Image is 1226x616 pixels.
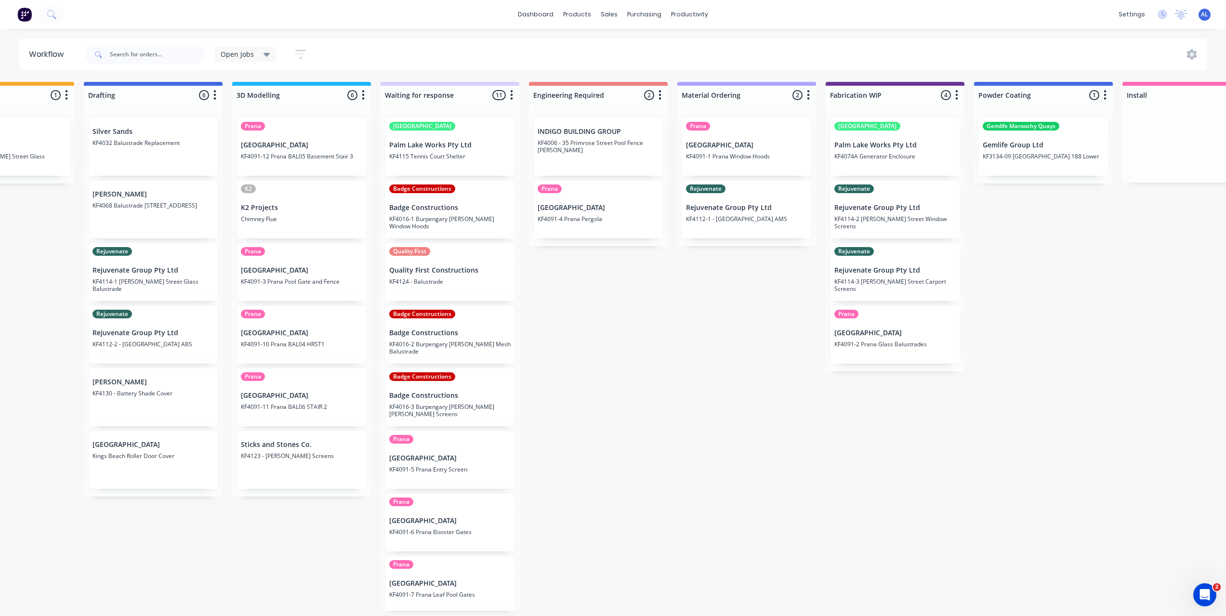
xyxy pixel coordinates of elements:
[221,49,254,59] span: Open Jobs
[389,517,511,525] p: [GEOGRAPHIC_DATA]
[682,118,811,176] div: Prana[GEOGRAPHIC_DATA]KF4091-1 Prana Window Hoods
[834,204,956,212] p: Rejuvenate Group Pty Ltd
[29,49,68,60] div: Workflow
[389,204,511,212] p: Badge Constructions
[834,184,874,193] div: Rejuvenate
[686,215,807,223] p: KF4112-1 - [GEOGRAPHIC_DATA] AMS
[1213,583,1221,591] span: 2
[834,153,956,160] p: KF4074A Generator Enclosure
[241,341,362,348] p: KF4091-10 Prana BAL04 HRST1
[682,181,811,238] div: RejuvenateRejuvenate Group Pty LtdKF4112-1 - [GEOGRAPHIC_DATA] AMS
[389,266,511,275] p: Quality First Constructions
[241,122,265,131] div: Prana
[389,122,455,131] div: [GEOGRAPHIC_DATA]
[237,118,366,176] div: Prana[GEOGRAPHIC_DATA]KF4091-12 Prana BAL05 Basement Stair 3
[389,560,413,569] div: Prana
[1193,583,1216,606] iframe: Intercom live chat
[92,441,214,449] p: [GEOGRAPHIC_DATA]
[834,310,858,318] div: Prana
[979,118,1108,176] div: Gemlife Maroochy QuaysGemlife Group LtdKF3134-09 [GEOGRAPHIC_DATA] 188 Lower
[241,215,362,223] p: Chimney Flue
[241,266,362,275] p: [GEOGRAPHIC_DATA]
[538,128,659,136] p: INDIGO BUILDING GROUP
[389,184,455,193] div: Badge Constructions
[92,341,214,348] p: KF4112-2 - [GEOGRAPHIC_DATA] ABS
[831,243,960,301] div: RejuvenateRejuvenate Group Pty LtdKF4114-3 [PERSON_NAME] Street Carport Screens
[686,141,807,149] p: [GEOGRAPHIC_DATA]
[237,243,366,301] div: Prana[GEOGRAPHIC_DATA]KF4091-3 Prana Pool Gate and Fence
[241,392,362,400] p: [GEOGRAPHIC_DATA]
[110,45,205,64] input: Search for orders...
[389,341,511,355] p: KF4016-2 Burpengary [PERSON_NAME] Mesh Balustrade
[241,441,362,449] p: Sticks and Stones Co.
[237,431,366,489] div: Sticks and Stones Co.KF4123 - [PERSON_NAME] Screens
[983,122,1059,131] div: Gemlife Maroochy Quays
[389,466,511,473] p: KF4091-5 Prana Entry Screen
[389,141,511,149] p: Palm Lake Works Pty Ltd
[385,118,514,176] div: [GEOGRAPHIC_DATA]Palm Lake Works Pty LtdKF4115 Tennis Court Shelter
[834,141,956,149] p: Palm Lake Works Pty Ltd
[596,7,622,22] div: sales
[834,247,874,256] div: Rejuvenate
[834,122,900,131] div: [GEOGRAPHIC_DATA]
[513,7,558,22] a: dashboard
[241,310,265,318] div: Prana
[385,494,514,551] div: Prana[GEOGRAPHIC_DATA]KF4091-6 Prana Booster Gates
[834,278,956,292] p: KF4114-3 [PERSON_NAME] Street Carport Screens
[385,431,514,489] div: Prana[GEOGRAPHIC_DATA]KF4091-5 Prana Entry Screen
[686,184,725,193] div: Rejuvenate
[385,181,514,238] div: Badge ConstructionsBadge ConstructionsKF4016-1 Burpengary [PERSON_NAME] Window Hoods
[385,556,514,614] div: Prana[GEOGRAPHIC_DATA]KF4091-7 Prana Leaf Pool Gates
[389,372,455,381] div: Badge Constructions
[241,403,362,410] p: KF4091-11 Prana BAL06 STAIR 2
[385,368,514,426] div: Badge ConstructionsBadge ConstructionsKF4016-3 Burpengary [PERSON_NAME] [PERSON_NAME] Screens
[89,306,218,364] div: RejuvenateRejuvenate Group Pty LtdKF4112-2 - [GEOGRAPHIC_DATA] ABS
[538,184,562,193] div: Prana
[558,7,596,22] div: products
[92,390,214,397] p: KF4130 - Battery Shade Cover
[241,247,265,256] div: Prana
[538,139,659,154] p: KF4006 - 35 Primrose Street Pool Fence [PERSON_NAME]
[389,579,511,588] p: [GEOGRAPHIC_DATA]
[92,128,214,136] p: Silver Sands
[834,266,956,275] p: Rejuvenate Group Pty Ltd
[92,266,214,275] p: Rejuvenate Group Pty Ltd
[92,278,214,292] p: KF4114-1 [PERSON_NAME] Street Glass Balustrade
[389,153,511,160] p: KF4115 Tennis Court Shelter
[686,153,807,160] p: KF4091-1 Prana Window Hoods
[17,7,32,22] img: Factory
[983,141,1104,149] p: Gemlife Group Ltd
[92,247,132,256] div: Rejuvenate
[622,7,666,22] div: purchasing
[1114,7,1150,22] div: settings
[538,215,659,223] p: KF4091-4 Prana Pergola
[834,329,956,337] p: [GEOGRAPHIC_DATA]
[831,306,960,364] div: Prana[GEOGRAPHIC_DATA]KF4091-2 Prana Glass Balustrades
[89,368,218,426] div: [PERSON_NAME]KF4130 - Battery Shade Cover
[389,591,511,598] p: KF4091-7 Prana Leaf Pool Gates
[538,204,659,212] p: [GEOGRAPHIC_DATA]
[89,118,218,176] div: Silver SandsKF4032 Balustrade Replacement
[92,139,214,146] p: KF4032 Balustrade Replacement
[686,204,807,212] p: Rejuvenate Group Pty Ltd
[686,122,710,131] div: Prana
[534,181,663,238] div: Prana[GEOGRAPHIC_DATA]KF4091-4 Prana Pergola
[385,306,514,364] div: Badge ConstructionsBadge ConstructionsKF4016-2 Burpengary [PERSON_NAME] Mesh Balustrade
[389,498,413,506] div: Prana
[983,153,1104,160] p: KF3134-09 [GEOGRAPHIC_DATA] 188 Lower
[389,310,455,318] div: Badge Constructions
[389,278,511,285] p: KF4124 - Balustrade
[389,329,511,337] p: Badge Constructions
[241,184,256,193] div: K2
[89,431,218,489] div: [GEOGRAPHIC_DATA]Kings Beach Roller Door Cover
[241,204,362,212] p: K2 Projects
[237,181,366,238] div: K2K2 ProjectsChimney Flue
[92,329,214,337] p: Rejuvenate Group Pty Ltd
[92,310,132,318] div: Rejuvenate
[241,372,265,381] div: Prana
[241,141,362,149] p: [GEOGRAPHIC_DATA]
[389,247,430,256] div: Quality First
[92,452,214,459] p: Kings Beach Roller Door Cover
[237,306,366,364] div: Prana[GEOGRAPHIC_DATA]KF4091-10 Prana BAL04 HRST1
[389,215,511,230] p: KF4016-1 Burpengary [PERSON_NAME] Window Hoods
